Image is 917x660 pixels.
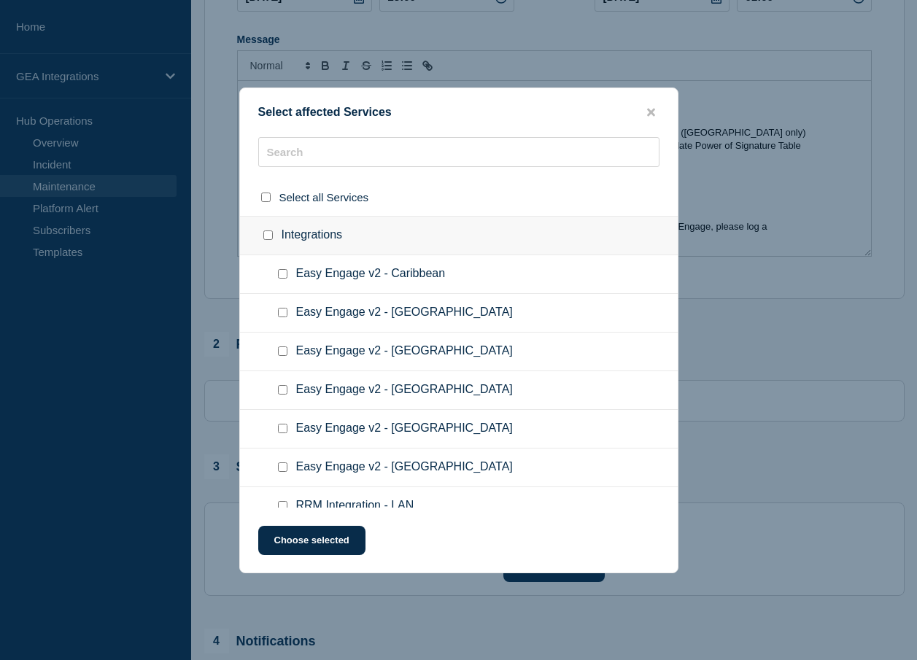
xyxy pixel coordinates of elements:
input: select all checkbox [261,193,271,202]
span: RRM Integration - LAN [296,499,414,513]
span: Easy Engage v2 - [GEOGRAPHIC_DATA] [296,460,513,475]
div: Integrations [240,216,678,255]
input: Easy Engage v2 - Italy checkbox [278,424,287,433]
input: Search [258,137,659,167]
input: Easy Engage v2 - Isle of Man checkbox [278,346,287,356]
span: Easy Engage v2 - [GEOGRAPHIC_DATA] [296,383,513,397]
input: Easy Engage v2 - Greece checkbox [278,462,287,472]
input: RRM Integration - LAN checkbox [278,501,287,510]
button: close button [643,106,659,120]
span: Easy Engage v2 - [GEOGRAPHIC_DATA] [296,344,513,359]
span: Easy Engage v2 - [GEOGRAPHIC_DATA] [296,306,513,320]
input: Easy Engage v2 - Malta checkbox [278,385,287,395]
div: Select affected Services [240,106,678,120]
span: Select all Services [279,191,369,203]
input: Easy Engage v2 - Caribbean checkbox [278,269,287,279]
input: Integrations checkbox [263,230,273,240]
span: Easy Engage v2 - Caribbean [296,267,446,282]
span: Easy Engage v2 - [GEOGRAPHIC_DATA] [296,422,513,436]
button: Choose selected [258,526,365,555]
input: Easy Engage v2 - Japan checkbox [278,308,287,317]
